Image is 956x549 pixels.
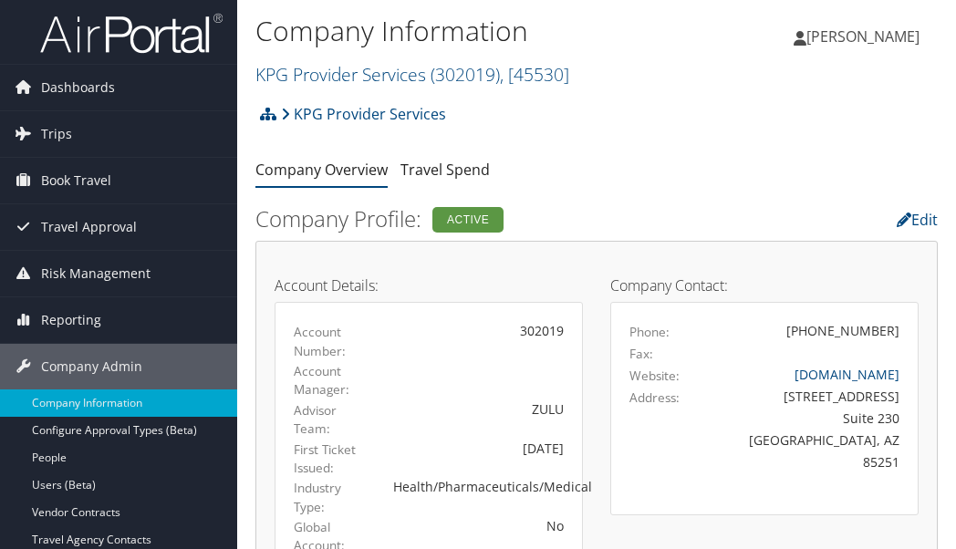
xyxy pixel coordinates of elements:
[255,12,711,50] h1: Company Information
[806,26,920,47] span: [PERSON_NAME]
[41,251,151,296] span: Risk Management
[294,479,366,516] label: Industry Type:
[41,65,115,110] span: Dashboards
[393,321,564,340] div: 302019
[41,111,72,157] span: Trips
[275,278,583,293] h4: Account Details:
[294,440,366,478] label: First Ticket Issued:
[629,367,680,385] label: Website:
[432,207,504,233] div: Active
[393,439,564,458] div: [DATE]
[500,62,569,87] span: , [ 45530 ]
[704,387,900,406] div: [STREET_ADDRESS]
[704,452,900,471] div: 85251
[393,516,564,535] div: No
[281,96,446,132] a: KPG Provider Services
[704,430,900,450] div: [GEOGRAPHIC_DATA], AZ
[255,62,569,87] a: KPG Provider Services
[41,344,142,389] span: Company Admin
[794,9,938,64] a: [PERSON_NAME]
[629,323,670,341] label: Phone:
[629,388,680,407] label: Address:
[294,362,366,399] label: Account Manager:
[786,321,899,340] div: [PHONE_NUMBER]
[610,278,919,293] h4: Company Contact:
[897,210,938,230] a: Edit
[393,477,564,496] div: Health/Pharmaceuticals/Medical
[41,204,137,250] span: Travel Approval
[629,345,653,363] label: Fax:
[40,12,223,55] img: airportal-logo.png
[41,158,111,203] span: Book Travel
[704,409,900,428] div: Suite 230
[294,401,366,439] label: Advisor Team:
[294,323,366,360] label: Account Number:
[795,366,899,383] a: [DOMAIN_NAME]
[400,160,490,180] a: Travel Spend
[255,203,701,234] h2: Company Profile:
[393,399,564,419] div: ZULU
[41,297,101,343] span: Reporting
[431,62,500,87] span: ( 302019 )
[255,160,388,180] a: Company Overview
